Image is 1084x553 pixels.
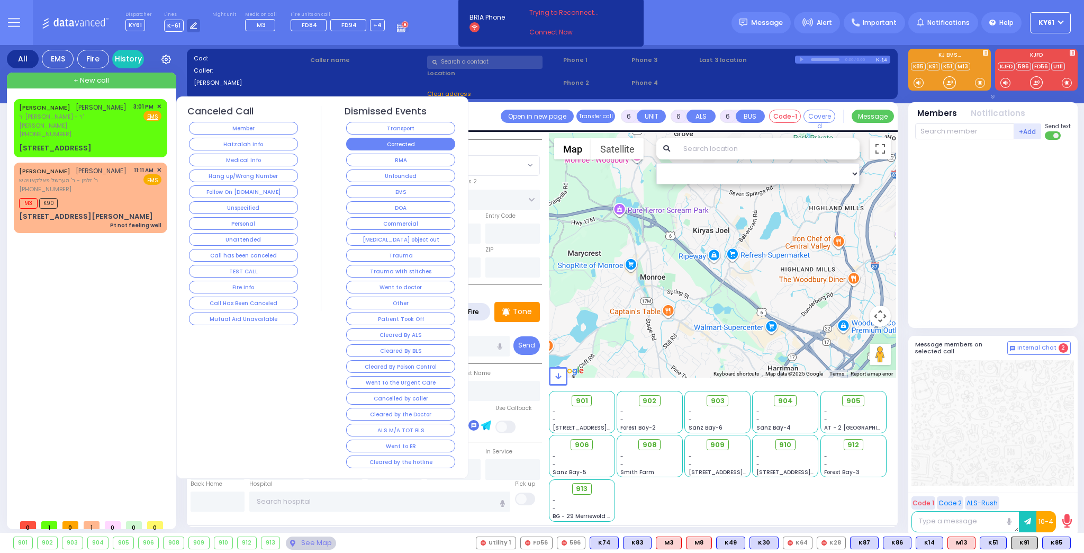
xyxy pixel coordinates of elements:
[1045,122,1071,130] span: Send text
[620,408,624,416] span: -
[194,78,307,87] label: [PERSON_NAME]
[779,440,791,450] span: 910
[189,170,298,182] button: Hang up/Wrong Number
[699,56,795,65] label: Last 3 location
[459,305,489,318] label: Fire
[1016,63,1031,70] a: 596
[917,108,957,120] button: Members
[346,217,455,230] button: Commercial
[245,12,278,18] label: Medic on call
[824,408,827,416] span: -
[749,537,779,549] div: K30
[623,537,652,549] div: K83
[74,75,109,86] span: + New call
[846,396,861,406] span: 905
[553,424,653,432] span: [STREET_ADDRESS][PERSON_NAME]
[191,480,222,488] label: Back Home
[501,110,574,123] a: Open in new page
[876,56,890,64] div: K-14
[656,537,682,549] div: M3
[346,170,455,182] button: Unfounded
[911,496,935,510] button: Code 1
[980,537,1007,549] div: K51
[76,166,127,175] span: [PERSON_NAME]
[676,138,860,159] input: Search location
[110,221,161,229] div: Pt not feeling well
[189,297,298,309] button: Call Has Been Canceled
[563,56,628,65] span: Phone 1
[643,440,657,450] span: 908
[689,452,692,460] span: -
[756,424,791,432] span: Sanz Bay-4
[971,108,1025,120] button: Notifications
[817,18,832,28] span: Alert
[164,12,201,18] label: Lines
[84,521,100,529] span: 1
[126,521,142,529] span: 0
[716,537,745,549] div: BLS
[711,396,725,406] span: 903
[553,496,556,504] span: -
[19,130,71,138] span: [PHONE_NUMBER]
[1051,63,1065,70] a: Util
[756,468,856,476] span: [STREET_ADDRESS][PERSON_NAME]
[62,537,83,549] div: 903
[576,484,588,494] span: 913
[686,537,712,549] div: ALS KJ
[39,198,58,209] span: K90
[189,217,298,230] button: Personal
[189,154,298,166] button: Medical Info
[998,63,1015,70] a: KJFD
[927,18,970,28] span: Notifications
[686,110,716,123] button: ALS
[1014,123,1042,139] button: +Add
[19,176,127,185] span: ר' זלמן - ר' הערשל פאלקאוויטש
[189,122,298,135] button: Member
[513,306,532,317] p: Tone
[19,167,70,175] a: [PERSON_NAME]
[189,265,298,278] button: TEST CALL
[76,103,127,112] span: [PERSON_NAME]
[883,537,911,549] div: BLS
[249,492,510,512] input: Search hospital
[803,110,835,123] button: Covered
[133,103,153,111] span: 3:01 PM
[576,396,588,406] span: 901
[591,138,644,159] button: Show satellite imagery
[7,50,39,68] div: All
[346,360,455,373] button: Cleared By Poison Control
[346,456,455,468] button: Cleared by the hotline
[302,21,317,29] span: FD84
[870,344,891,365] button: Drag Pegman onto the map to open Street View
[769,110,801,123] button: Code-1
[947,537,975,549] div: M13
[908,52,991,60] label: KJ EMS...
[214,537,233,549] div: 910
[631,78,696,87] span: Phone 4
[481,540,486,546] img: red-radio-icon.svg
[346,313,455,325] button: Patient Took Off
[346,344,455,357] button: Cleared By BLS
[346,249,455,262] button: Trauma
[916,537,943,549] div: BLS
[1045,130,1062,141] label: Turn off text
[1011,537,1038,549] div: K91
[346,154,455,166] button: RMA
[261,537,280,549] div: 913
[620,460,624,468] span: -
[427,156,525,175] span: All areas
[553,416,556,424] span: -
[427,69,560,78] label: Location
[346,440,455,452] button: Went to ER
[238,537,256,549] div: 912
[553,504,556,512] span: -
[620,424,656,432] span: Forest Bay-2
[656,537,682,549] div: ALS
[346,297,455,309] button: Other
[1042,537,1071,549] div: K85
[736,110,765,123] button: BUS
[189,281,298,293] button: Fire Info
[689,408,692,416] span: -
[346,201,455,214] button: DOA
[20,521,36,529] span: 0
